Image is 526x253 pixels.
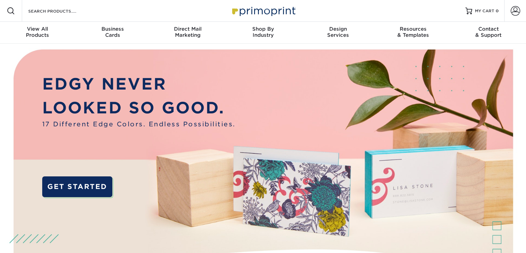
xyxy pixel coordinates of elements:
[150,22,225,44] a: Direct MailMarketing
[75,26,150,38] div: Cards
[42,72,236,96] p: EDGY NEVER
[75,22,150,44] a: BusinessCards
[42,96,236,120] p: LOOKED SO GOOD.
[376,22,451,44] a: Resources& Templates
[451,26,526,32] span: Contact
[451,22,526,44] a: Contact& Support
[42,120,236,129] span: 17 Different Edge Colors. Endless Possibilities.
[225,26,301,32] span: Shop By
[150,26,225,32] span: Direct Mail
[75,26,150,32] span: Business
[496,9,499,13] span: 0
[376,26,451,32] span: Resources
[150,26,225,38] div: Marketing
[229,3,297,18] img: Primoprint
[42,176,112,197] a: GET STARTED
[225,22,301,44] a: Shop ByIndustry
[475,8,494,14] span: MY CART
[301,22,376,44] a: DesignServices
[225,26,301,38] div: Industry
[28,7,94,15] input: SEARCH PRODUCTS.....
[376,26,451,38] div: & Templates
[301,26,376,32] span: Design
[451,26,526,38] div: & Support
[301,26,376,38] div: Services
